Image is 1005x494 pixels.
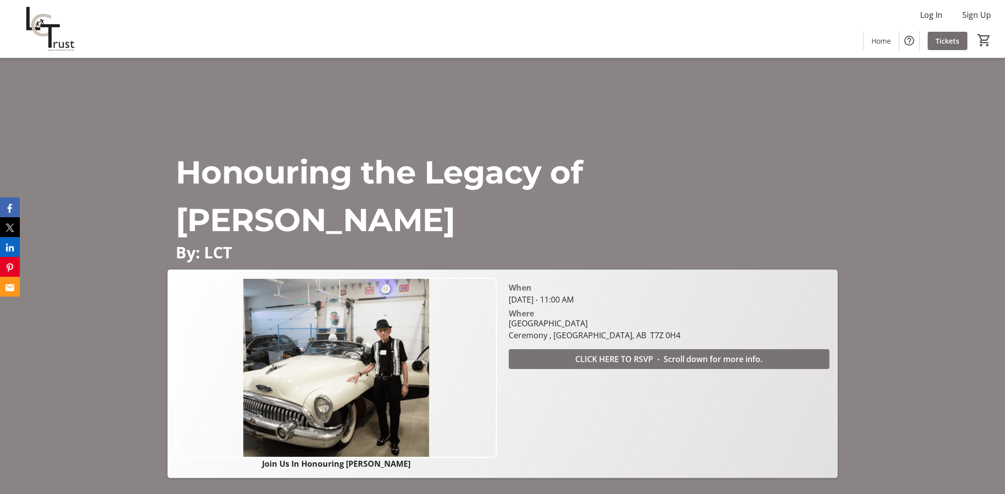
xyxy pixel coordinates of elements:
[509,349,829,369] button: CLICK HERE TO RSVP - Scroll down for more info.
[962,9,991,21] span: Sign Up
[6,4,94,54] img: LCT's Logo
[175,148,829,196] p: Honouring the Legacy of
[920,9,942,21] span: Log In
[871,36,891,46] span: Home
[509,309,534,317] div: Where
[176,278,496,458] img: Campaign CTA Media Photo
[509,317,680,329] div: [GEOGRAPHIC_DATA]
[899,31,919,51] button: Help
[928,32,967,50] a: Tickets
[509,294,829,306] div: [DATE] - 11:00 AM
[864,32,899,50] a: Home
[936,36,959,46] span: Tickets
[912,7,950,23] button: Log In
[175,196,829,244] p: [PERSON_NAME]
[975,31,993,49] button: Cart
[575,353,762,365] span: CLICK HERE TO RSVP - Scroll down for more info.
[954,7,999,23] button: Sign Up
[509,282,532,294] div: When
[175,244,829,261] p: By: LCT
[262,458,410,469] strong: Join Us In Honouring [PERSON_NAME]
[509,329,680,341] div: Ceremony , [GEOGRAPHIC_DATA], AB T7Z 0H4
